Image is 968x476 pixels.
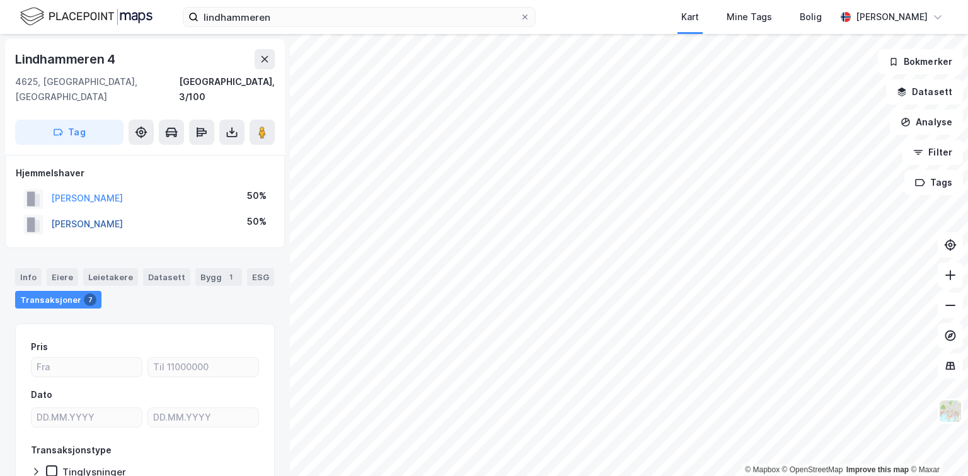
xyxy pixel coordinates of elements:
div: 7 [84,293,96,306]
div: Lindhammeren 4 [15,49,118,69]
div: ESG [247,268,274,286]
div: [PERSON_NAME] [856,9,928,25]
div: Hjemmelshaver [16,166,274,181]
div: Bolig [800,9,822,25]
img: Z [938,399,962,423]
div: Eiere [47,268,78,286]
div: Dato [31,387,52,402]
div: Kontrollprogram for chat [905,416,968,476]
button: Filter [902,140,963,165]
input: DD.MM.YYYY [148,408,258,427]
div: Mine Tags [727,9,772,25]
a: Mapbox [745,465,780,474]
button: Tags [904,170,963,195]
button: Datasett [886,79,963,105]
input: Søk på adresse, matrikkel, gårdeiere, leietakere eller personer [199,8,520,26]
iframe: Chat Widget [905,416,968,476]
input: Til 11000000 [148,358,258,377]
a: Improve this map [846,465,909,474]
div: 1 [224,271,237,283]
div: 50% [247,214,267,229]
div: Datasett [143,268,190,286]
button: Tag [15,120,124,145]
div: Kart [681,9,699,25]
a: OpenStreetMap [782,465,843,474]
button: Analyse [890,110,963,135]
button: Bokmerker [878,49,963,74]
div: Leietakere [83,268,138,286]
div: 4625, [GEOGRAPHIC_DATA], [GEOGRAPHIC_DATA] [15,74,179,105]
div: 50% [247,188,267,203]
img: logo.f888ab2527a4732fd821a326f86c7f29.svg [20,6,153,28]
input: DD.MM.YYYY [32,408,142,427]
div: Info [15,268,42,286]
div: Transaksjonstype [31,443,112,458]
input: Fra [32,358,142,377]
div: Pris [31,339,48,354]
div: [GEOGRAPHIC_DATA], 3/100 [179,74,275,105]
div: Bygg [195,268,242,286]
div: Transaksjoner [15,291,101,309]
